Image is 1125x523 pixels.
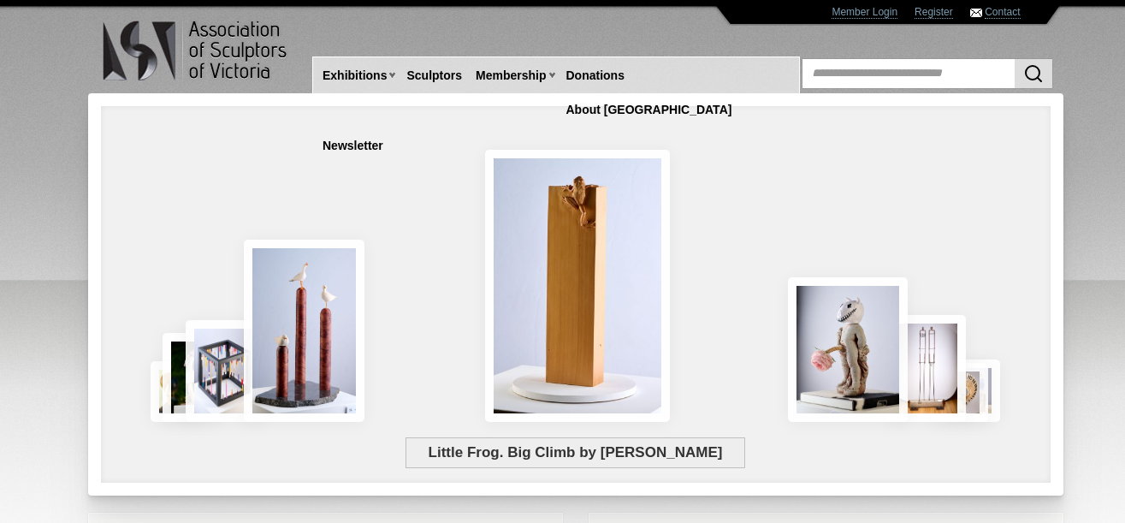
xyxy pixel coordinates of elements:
img: logo.png [102,17,290,85]
a: Contact [985,6,1020,19]
a: Newsletter [316,130,390,162]
img: Little Frog. Big Climb [485,150,670,422]
a: Membership [469,60,553,92]
img: Contact ASV [970,9,982,17]
a: Register [915,6,953,19]
img: Waiting together for the Home coming [956,360,1000,422]
img: Rising Tides [244,240,365,422]
a: About [GEOGRAPHIC_DATA] [560,94,739,126]
img: Let There Be Light [788,277,909,422]
img: Swingers [888,315,966,422]
a: Exhibitions [316,60,394,92]
img: Search [1023,63,1044,84]
a: Member Login [832,6,897,19]
a: Sculptors [400,60,469,92]
span: Little Frog. Big Climb by [PERSON_NAME] [406,437,745,468]
a: Donations [560,60,631,92]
